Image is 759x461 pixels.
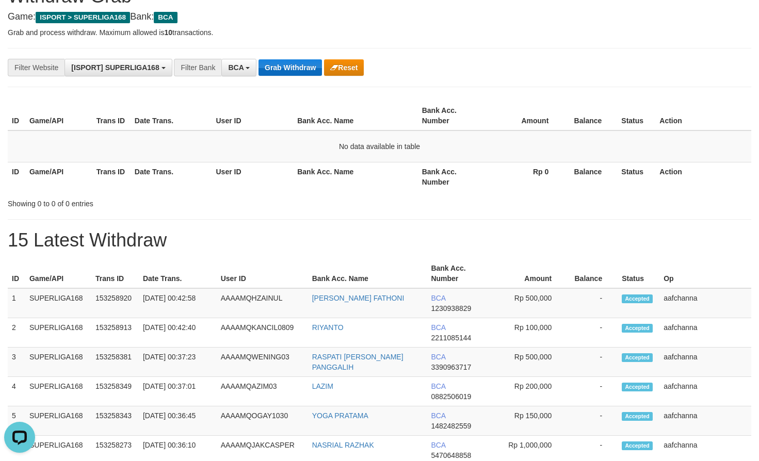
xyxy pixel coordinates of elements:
[8,259,25,288] th: ID
[312,294,405,302] a: [PERSON_NAME] FATHONI
[564,101,617,130] th: Balance
[427,259,491,288] th: Bank Acc. Number
[217,259,308,288] th: User ID
[659,318,751,348] td: aafchanna
[174,59,221,76] div: Filter Bank
[154,12,177,23] span: BCA
[312,353,403,371] a: RASPATI [PERSON_NAME] PANGGALIH
[91,406,139,436] td: 153258343
[622,441,653,450] span: Accepted
[491,406,567,436] td: Rp 150,000
[431,323,445,332] span: BCA
[228,63,244,72] span: BCA
[491,348,567,377] td: Rp 500,000
[91,377,139,406] td: 153258349
[25,162,92,191] th: Game/API
[622,383,653,391] span: Accepted
[8,27,751,38] p: Grab and process withdraw. Maximum allowed is transactions.
[212,162,294,191] th: User ID
[567,406,618,436] td: -
[259,59,322,76] button: Grab Withdraw
[617,162,655,191] th: Status
[8,162,25,191] th: ID
[25,318,91,348] td: SUPERLIGA168
[293,162,417,191] th: Bank Acc. Name
[418,162,485,191] th: Bank Acc. Number
[655,162,751,191] th: Action
[8,12,751,22] h4: Game: Bank:
[217,348,308,377] td: AAAAMQWENING03
[485,162,564,191] th: Rp 0
[491,377,567,406] td: Rp 200,000
[71,63,159,72] span: [ISPORT] SUPERLIGA168
[139,377,217,406] td: [DATE] 00:37:01
[131,101,212,130] th: Date Trans.
[25,101,92,130] th: Game/API
[92,162,131,191] th: Trans ID
[293,101,417,130] th: Bank Acc. Name
[217,288,308,318] td: AAAAMQHZAINUL
[8,194,309,209] div: Showing 0 to 0 of 0 entries
[221,59,256,76] button: BCA
[431,353,445,361] span: BCA
[8,406,25,436] td: 5
[491,318,567,348] td: Rp 100,000
[217,318,308,348] td: AAAAMQKANCIL0809
[622,324,653,333] span: Accepted
[25,406,91,436] td: SUPERLIGA168
[567,259,618,288] th: Balance
[8,288,25,318] td: 1
[567,288,618,318] td: -
[567,318,618,348] td: -
[324,59,364,76] button: Reset
[431,451,471,459] span: Copy 5470648858 to clipboard
[564,162,617,191] th: Balance
[8,230,751,251] h1: 15 Latest Withdraw
[431,363,471,371] span: Copy 3390963717 to clipboard
[36,12,130,23] span: ISPORT > SUPERLIGA168
[91,348,139,377] td: 153258381
[25,377,91,406] td: SUPERLIGA168
[418,101,485,130] th: Bank Acc. Number
[659,377,751,406] td: aafchanna
[491,259,567,288] th: Amount
[8,101,25,130] th: ID
[622,294,653,303] span: Accepted
[659,348,751,377] td: aafchanna
[431,334,471,342] span: Copy 2211085144 to clipboard
[91,259,139,288] th: Trans ID
[659,259,751,288] th: Op
[431,441,445,449] span: BCA
[617,101,655,130] th: Status
[64,59,172,76] button: [ISPORT] SUPERLIGA168
[618,259,659,288] th: Status
[431,294,445,302] span: BCA
[91,318,139,348] td: 153258913
[308,259,427,288] th: Bank Acc. Name
[8,318,25,348] td: 2
[312,382,333,390] a: LAZIM
[491,288,567,318] td: Rp 500,000
[4,4,35,35] button: Open LiveChat chat widget
[25,259,91,288] th: Game/API
[8,130,751,162] td: No data available in table
[659,288,751,318] td: aafchanna
[312,441,374,449] a: NASRIAL RAZHAK
[131,162,212,191] th: Date Trans.
[567,377,618,406] td: -
[431,304,471,312] span: Copy 1230938829 to clipboard
[431,382,445,390] span: BCA
[92,101,131,130] th: Trans ID
[312,323,344,332] a: RIYANTO
[622,412,653,421] span: Accepted
[659,406,751,436] td: aafchanna
[212,101,294,130] th: User ID
[431,411,445,420] span: BCA
[25,288,91,318] td: SUPERLIGA168
[312,411,368,420] a: YOGA PRATAMA
[485,101,564,130] th: Amount
[139,259,217,288] th: Date Trans.
[8,59,64,76] div: Filter Website
[431,422,471,430] span: Copy 1482482559 to clipboard
[8,348,25,377] td: 3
